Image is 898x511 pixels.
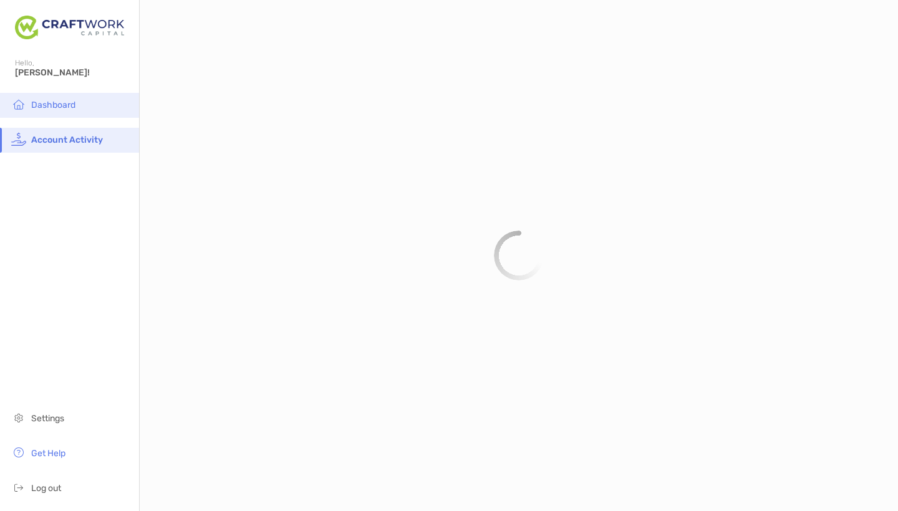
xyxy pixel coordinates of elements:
[11,480,26,495] img: logout icon
[15,67,132,78] span: [PERSON_NAME]!
[11,131,26,146] img: activity icon
[11,445,26,460] img: get-help icon
[11,410,26,425] img: settings icon
[11,97,26,112] img: household icon
[31,135,103,145] span: Account Activity
[31,448,65,459] span: Get Help
[31,100,75,110] span: Dashboard
[31,483,61,494] span: Log out
[15,5,124,50] img: Zoe Logo
[31,413,64,424] span: Settings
